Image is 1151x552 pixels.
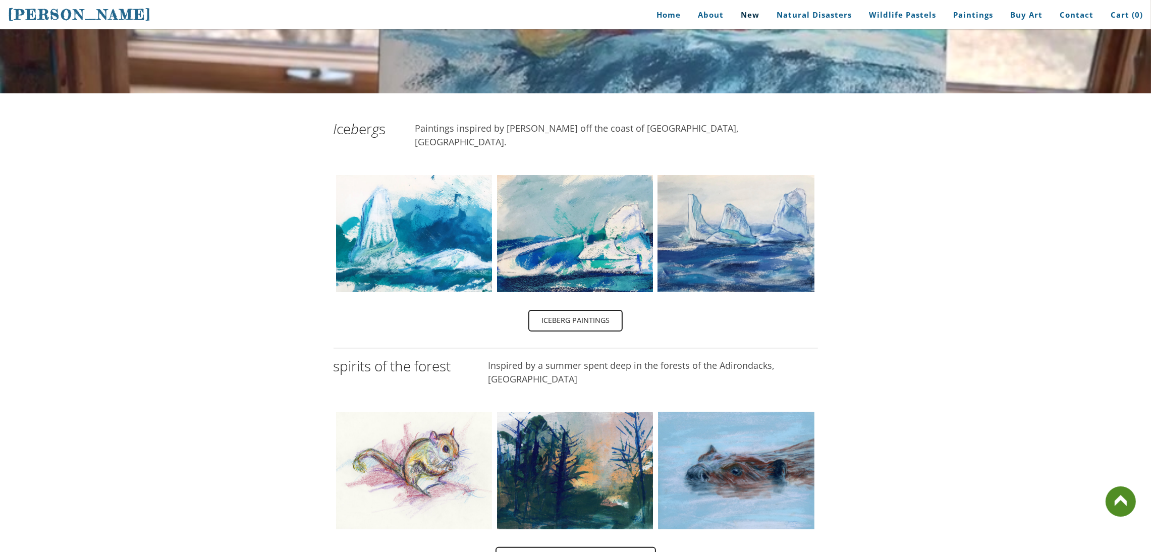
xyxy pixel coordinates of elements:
img: Adirondack sunset [494,412,656,529]
a: New [733,4,767,26]
a: Buy Art [1003,4,1050,26]
a: Home [641,4,688,26]
a: Natural Disasters [769,4,859,26]
img: icebergpaintingwatermarked_1.jpg [645,175,828,292]
a: Wildlife Pastels [861,4,944,26]
font: Paintings inspired by [PERSON_NAME] off the coast of [GEOGRAPHIC_DATA], [GEOGRAPHIC_DATA]. [415,122,739,148]
a: Paintings [946,4,1001,26]
span: Iceberg paintings [529,311,622,330]
a: Cart (0) [1103,4,1143,26]
font: Inspired by a summer spent deep in the forests of the Adirondacks, [GEOGRAPHIC_DATA] [488,359,775,385]
a: Contact [1052,4,1101,26]
h2: spirits of the forest [334,359,473,373]
a: [PERSON_NAME] [8,5,151,24]
img: iceberg3watermarked_2.jpg [484,175,666,292]
img: flying squirrel [328,412,499,529]
a: About [690,4,731,26]
em: g [372,119,379,138]
img: swimming beaver [658,404,814,537]
span: [PERSON_NAME] [8,6,151,23]
h2: ce er s [334,122,400,136]
img: iceberg2editedwatermarked_1.jpg [318,175,509,292]
em: I [334,119,337,138]
a: Iceberg paintings [528,310,623,331]
span: 0 [1135,10,1140,20]
em: b [351,119,359,138]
